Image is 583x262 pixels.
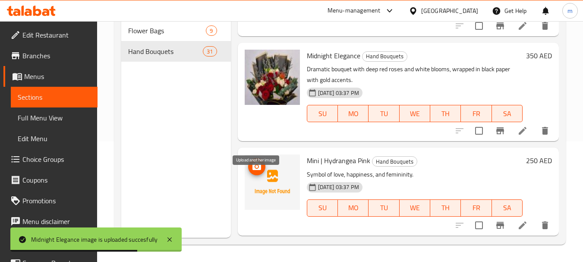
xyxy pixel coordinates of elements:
[24,71,91,82] span: Menus
[430,105,461,122] button: TH
[3,170,98,190] a: Coupons
[311,107,334,120] span: SU
[403,202,427,214] span: WE
[3,232,98,253] a: Upsell
[328,6,381,16] div: Menu-management
[464,202,488,214] span: FR
[470,17,488,35] span: Select to update
[315,89,362,97] span: [DATE] 03:37 PM
[517,220,528,230] a: Edit menu item
[372,107,396,120] span: TU
[3,25,98,45] a: Edit Restaurant
[341,107,365,120] span: MO
[369,105,399,122] button: TU
[490,16,511,36] button: Branch-specific-item
[307,64,523,85] p: Dramatic bouquet with deep red roses and white blooms, wrapped in black paper with gold accents.
[307,105,338,122] button: SU
[338,199,369,217] button: MO
[464,107,488,120] span: FR
[11,128,98,149] a: Edit Menu
[526,50,552,62] h6: 350 AED
[22,154,91,164] span: Choice Groups
[121,20,230,41] div: Flower Bags9
[495,107,519,120] span: SA
[18,133,91,144] span: Edit Menu
[372,157,417,167] span: Hand Bouquets
[307,49,360,62] span: Midnight Elegance
[495,202,519,214] span: SA
[307,169,523,180] p: Symbol of love, happiness, and femininity.
[470,122,488,140] span: Select to update
[31,235,158,244] div: Midnight Elegance image is uploaded succesfully
[430,199,461,217] button: TH
[22,196,91,206] span: Promotions
[121,41,230,62] div: Hand Bouquets31
[248,158,265,175] button: upload picture
[11,87,98,107] a: Sections
[492,199,523,217] button: SA
[434,202,457,214] span: TH
[18,113,91,123] span: Full Menu View
[490,120,511,141] button: Branch-specific-item
[403,107,427,120] span: WE
[421,6,478,16] div: [GEOGRAPHIC_DATA]
[461,105,492,122] button: FR
[3,149,98,170] a: Choice Groups
[311,202,334,214] span: SU
[307,154,370,167] span: Mini | Hydrangea Pink
[18,92,91,102] span: Sections
[11,107,98,128] a: Full Menu View
[338,105,369,122] button: MO
[128,25,206,36] span: Flower Bags
[362,51,407,62] div: Hand Bouquets
[567,6,573,16] span: m
[470,216,488,234] span: Select to update
[121,17,230,65] nav: Menu sections
[3,66,98,87] a: Menus
[372,156,417,167] div: Hand Bouquets
[369,199,399,217] button: TU
[492,105,523,122] button: SA
[341,202,365,214] span: MO
[128,46,203,57] span: Hand Bouquets
[203,47,216,56] span: 31
[3,45,98,66] a: Branches
[307,199,338,217] button: SU
[245,50,300,105] img: Midnight Elegance
[22,175,91,185] span: Coupons
[245,155,300,210] img: Mini | Hydrangea Pink
[362,51,407,61] span: Hand Bouquets
[434,107,457,120] span: TH
[372,202,396,214] span: TU
[22,216,91,227] span: Menu disclaimer
[517,21,528,31] a: Edit menu item
[315,183,362,191] span: [DATE] 03:37 PM
[535,215,555,236] button: delete
[517,126,528,136] a: Edit menu item
[400,199,430,217] button: WE
[3,190,98,211] a: Promotions
[526,155,552,167] h6: 250 AED
[461,199,492,217] button: FR
[535,120,555,141] button: delete
[490,215,511,236] button: Branch-specific-item
[22,30,91,40] span: Edit Restaurant
[206,27,216,35] span: 9
[400,105,430,122] button: WE
[3,211,98,232] a: Menu disclaimer
[535,16,555,36] button: delete
[22,51,91,61] span: Branches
